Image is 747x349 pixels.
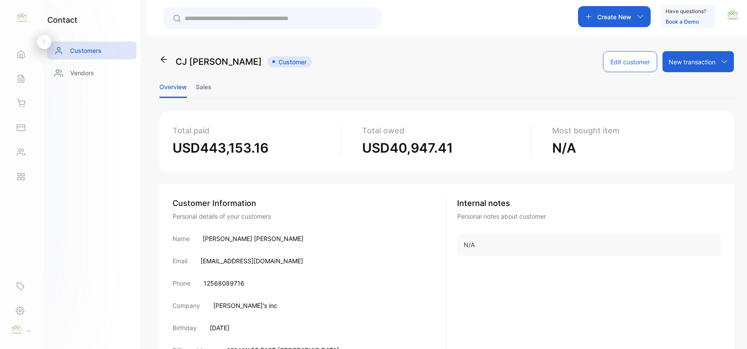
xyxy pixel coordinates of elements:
[201,256,303,265] p: [EMAIL_ADDRESS][DOMAIN_NAME]
[173,323,197,332] p: Birthday
[578,6,651,27] button: Create New
[196,76,211,98] li: Sales
[173,234,190,243] p: Name
[47,42,137,59] a: Customers
[666,18,699,25] a: Book a Demo
[173,279,190,288] p: Phone
[173,212,446,221] div: Personal details of your customers
[203,234,303,243] p: [PERSON_NAME] [PERSON_NAME]
[10,323,23,336] img: profile
[173,256,187,265] p: Email
[726,9,739,22] img: avatar
[457,212,721,221] p: Personal notes about customer
[457,197,721,209] p: Internal notes
[210,323,229,332] p: [DATE]
[726,6,739,27] button: avatar
[267,56,312,67] span: Customer
[173,301,200,310] p: Company
[464,241,714,249] p: N/A
[204,279,244,288] p: 12568089716
[603,51,657,72] button: Edit customer
[176,55,262,68] p: CJ [PERSON_NAME]
[70,46,102,55] p: Customers
[552,125,714,136] p: Most bought item
[47,14,78,26] h1: contact
[173,140,268,156] span: USD443,153.16
[597,12,631,21] p: Create New
[552,138,714,158] p: N/A
[173,125,334,136] p: Total paid
[666,7,706,16] p: Have questions?
[362,125,523,136] p: Total owed
[159,76,187,98] li: Overview
[70,68,94,77] p: Vendors
[47,64,137,82] a: Vendors
[669,57,715,66] p: New transaction
[173,197,446,209] div: Customer Information
[15,11,28,24] img: logo
[362,140,453,156] span: USD40,947.41
[213,301,277,310] p: [PERSON_NAME]'s inc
